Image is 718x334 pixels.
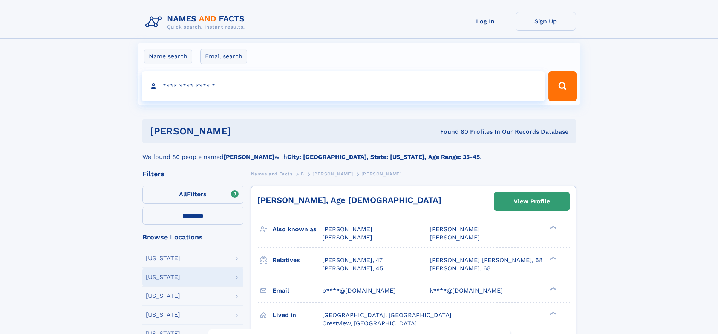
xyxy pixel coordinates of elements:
[494,192,569,210] a: View Profile
[273,223,322,236] h3: Also known as
[142,186,243,204] label: Filters
[548,311,557,316] div: ❯
[322,320,417,327] span: Crestview, [GEOGRAPHIC_DATA]
[430,226,480,233] span: [PERSON_NAME]
[430,264,491,273] a: [PERSON_NAME], 68
[200,49,247,64] label: Email search
[179,191,187,198] span: All
[273,284,322,297] h3: Email
[361,171,402,177] span: [PERSON_NAME]
[430,256,543,264] a: [PERSON_NAME] [PERSON_NAME], 68
[455,12,516,31] a: Log In
[257,195,441,205] a: [PERSON_NAME], Age [DEMOGRAPHIC_DATA]
[150,127,336,136] h1: [PERSON_NAME]
[142,171,243,177] div: Filters
[251,169,292,178] a: Names and Facts
[322,264,383,273] a: [PERSON_NAME], 45
[312,171,353,177] span: [PERSON_NAME]
[322,256,383,264] a: [PERSON_NAME], 47
[287,153,480,160] b: City: [GEOGRAPHIC_DATA], State: [US_STATE], Age Range: 35-45
[146,255,180,261] div: [US_STATE]
[335,128,568,136] div: Found 80 Profiles In Our Records Database
[312,169,353,178] a: [PERSON_NAME]
[322,311,452,319] span: [GEOGRAPHIC_DATA], [GEOGRAPHIC_DATA]
[224,153,274,160] b: [PERSON_NAME]
[142,12,251,32] img: Logo Names and Facts
[548,225,557,230] div: ❯
[301,169,304,178] a: B
[146,274,180,280] div: [US_STATE]
[146,312,180,318] div: [US_STATE]
[144,49,192,64] label: Name search
[142,234,243,241] div: Browse Locations
[322,234,372,241] span: [PERSON_NAME]
[516,12,576,31] a: Sign Up
[273,309,322,322] h3: Lived in
[548,71,576,101] button: Search Button
[514,193,550,210] div: View Profile
[548,256,557,261] div: ❯
[430,234,480,241] span: [PERSON_NAME]
[142,71,545,101] input: search input
[322,226,372,233] span: [PERSON_NAME]
[548,286,557,291] div: ❯
[142,143,576,162] div: We found 80 people named with .
[146,293,180,299] div: [US_STATE]
[301,171,304,177] span: B
[273,254,322,267] h3: Relatives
